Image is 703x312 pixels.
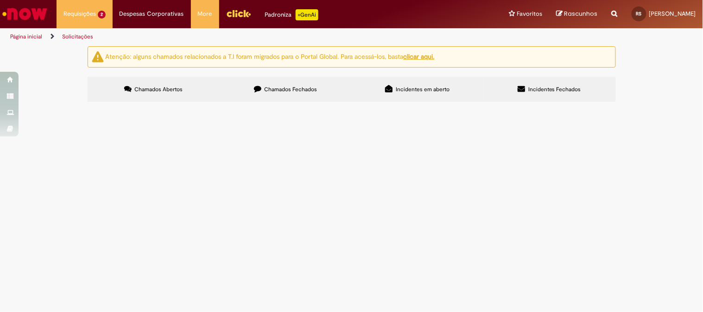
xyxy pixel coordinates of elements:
[528,86,581,93] span: Incidentes Fechados
[7,28,462,45] ul: Trilhas de página
[264,86,317,93] span: Chamados Fechados
[106,52,435,61] ng-bind-html: Atenção: alguns chamados relacionados a T.I foram migrados para o Portal Global. Para acessá-los,...
[226,6,251,20] img: click_logo_yellow_360x200.png
[296,9,318,20] p: +GenAi
[198,9,212,19] span: More
[10,33,42,40] a: Página inicial
[649,10,696,18] span: [PERSON_NAME]
[517,9,543,19] span: Favoritos
[1,5,49,23] img: ServiceNow
[63,9,96,19] span: Requisições
[98,11,106,19] span: 2
[404,52,435,61] a: clicar aqui.
[564,9,598,18] span: Rascunhos
[557,10,598,19] a: Rascunhos
[62,33,93,40] a: Solicitações
[636,11,642,17] span: RS
[134,86,183,93] span: Chamados Abertos
[396,86,450,93] span: Incidentes em aberto
[265,9,318,20] div: Padroniza
[120,9,184,19] span: Despesas Corporativas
